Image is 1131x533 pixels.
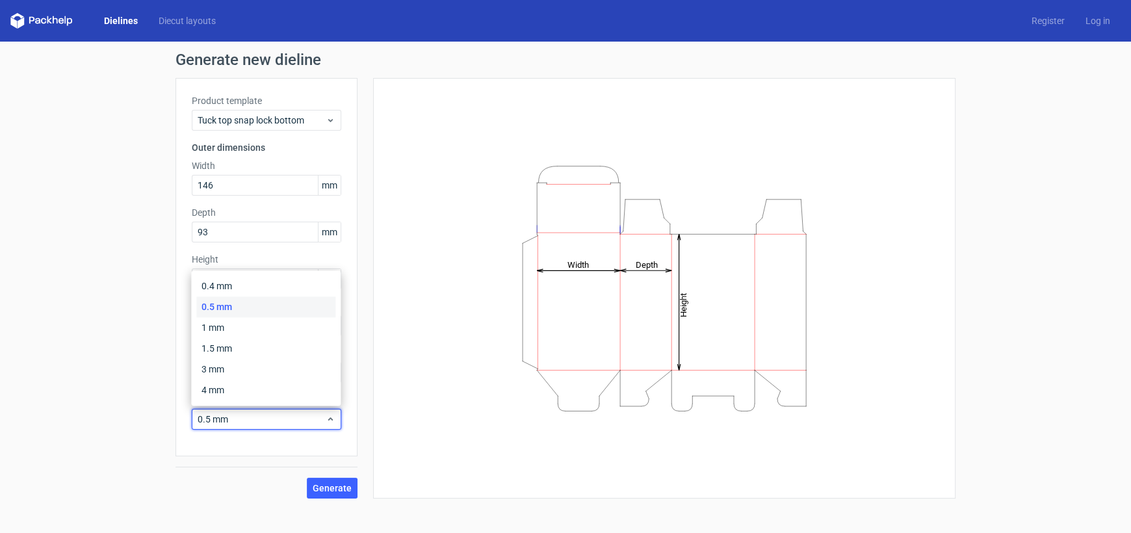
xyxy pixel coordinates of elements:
div: 3 mm [196,359,335,380]
label: Height [192,253,341,266]
tspan: Height [679,292,688,317]
label: Product template [192,94,341,107]
div: 1.5 mm [196,338,335,359]
div: 4 mm [196,380,335,400]
a: Dielines [94,14,148,27]
tspan: Depth [636,259,658,269]
a: Diecut layouts [148,14,226,27]
span: 0.5 mm [198,413,326,426]
span: mm [318,175,341,195]
button: Generate [307,478,357,499]
h1: Generate new dieline [175,52,955,68]
span: Tuck top snap lock bottom [198,114,326,127]
span: Generate [313,484,352,493]
tspan: Width [567,259,589,269]
a: Log in [1075,14,1121,27]
div: 0.4 mm [196,276,335,296]
h3: Outer dimensions [192,141,341,154]
div: 0.5 mm [196,296,335,317]
a: Register [1021,14,1075,27]
label: Width [192,159,341,172]
div: 1 mm [196,317,335,338]
span: mm [318,222,341,242]
label: Depth [192,206,341,219]
span: mm [318,269,341,289]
